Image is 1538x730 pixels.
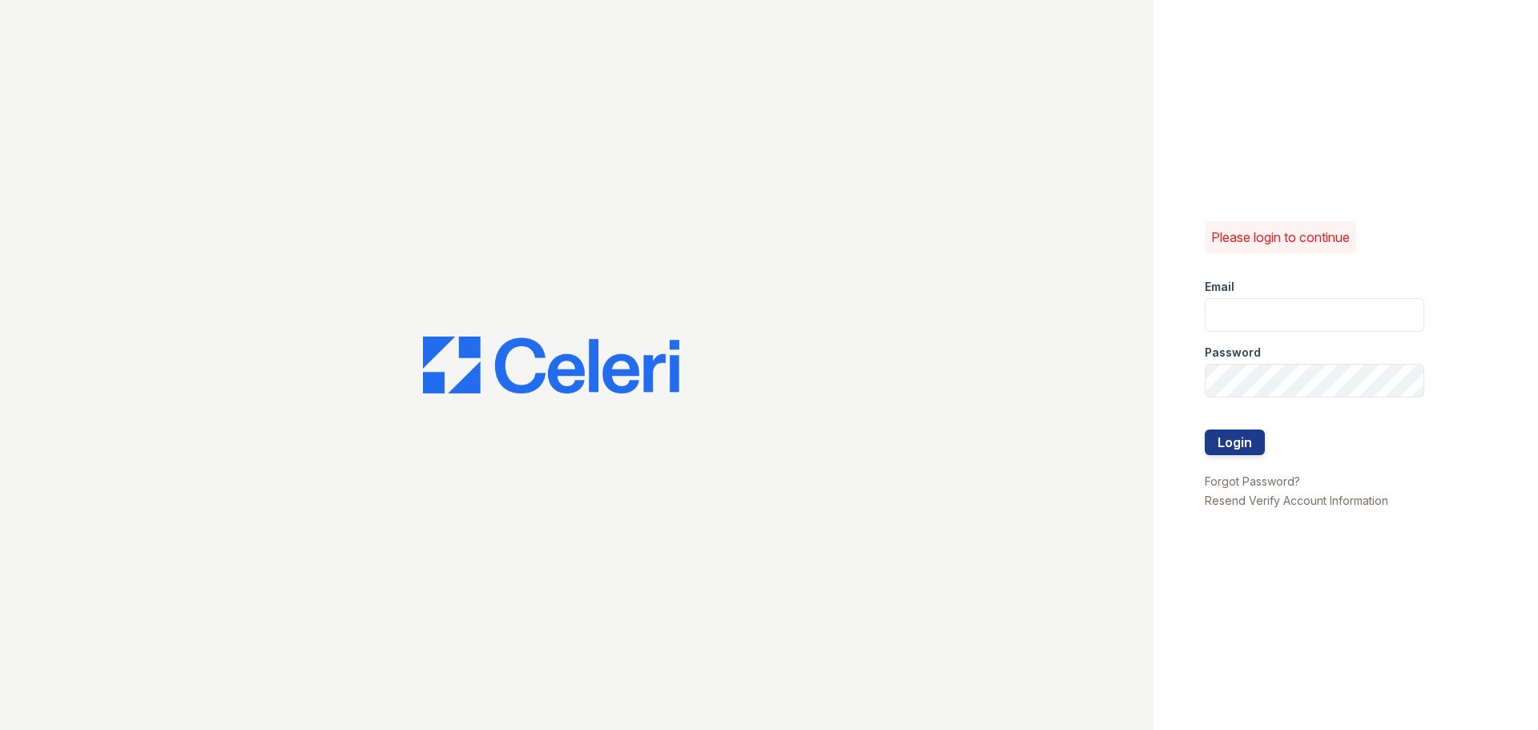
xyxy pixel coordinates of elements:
label: Email [1205,279,1234,295]
img: CE_Logo_Blue-a8612792a0a2168367f1c8372b55b34899dd931a85d93a1a3d3e32e68fde9ad4.png [423,337,679,394]
a: Resend Verify Account Information [1205,494,1388,507]
label: Password [1205,345,1261,361]
a: Forgot Password? [1205,474,1300,488]
button: Login [1205,430,1265,455]
p: Please login to continue [1211,228,1350,247]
